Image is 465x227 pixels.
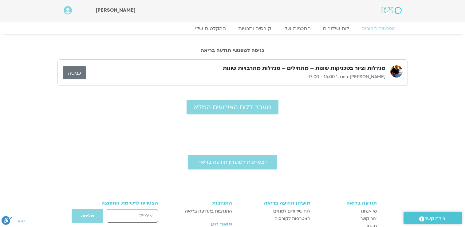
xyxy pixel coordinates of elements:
[185,208,232,215] span: התנדבות בתודעה בריאה
[273,208,310,215] span: לוח שידורים למנויים
[175,200,232,206] h3: התנדבות
[187,100,278,114] a: מעבר ללוח האירועים המלא
[277,26,317,32] a: התכניות שלי
[355,26,402,32] a: מפגשים קרובים
[317,200,377,206] h3: תודעה בריאה
[238,208,310,215] a: לוח שידורים למנויים
[107,209,158,222] input: אימייל
[175,208,232,215] a: התנדבות בתודעה בריאה
[361,208,377,215] span: מי אנחנו
[317,215,377,222] a: צור קשר
[89,200,158,206] h3: הצטרפו לרשימת התפוצה
[175,221,232,227] h3: מאגר ידע
[194,104,271,111] span: מעבר ללוח האירועים המלא
[96,7,136,14] span: [PERSON_NAME]
[238,215,310,222] a: הצטרפות לקורסים
[64,26,402,32] nav: Menu
[81,213,94,218] span: שליחה
[189,26,232,32] a: ההקלטות שלי
[274,215,310,222] span: הצטרפות לקורסים
[238,200,310,206] h3: מועדון תודעה בריאה
[57,48,408,53] h2: כניסה למפגשי תודעה בריאה
[63,66,86,79] a: כניסה
[86,73,385,81] p: [PERSON_NAME] • יום ג׳ 16:00 - 17:00
[223,65,385,72] h3: מנדלות וציור בטכניקות שונות – מתחילים – מנדלות מתרבויות שונות
[390,65,403,78] img: איתן קדמי
[317,26,355,32] a: לוח שידורים
[188,155,277,169] a: הצטרפות למועדון תודעה בריאה
[232,26,277,32] a: קורסים ותכניות
[89,209,158,226] form: טופס חדש
[317,208,377,215] a: מי אנחנו
[71,209,104,223] button: שליחה
[197,159,268,165] span: הצטרפות למועדון תודעה בריאה
[424,214,447,223] span: יצירת קשר
[360,215,377,222] span: צור קשר
[404,212,462,224] a: יצירת קשר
